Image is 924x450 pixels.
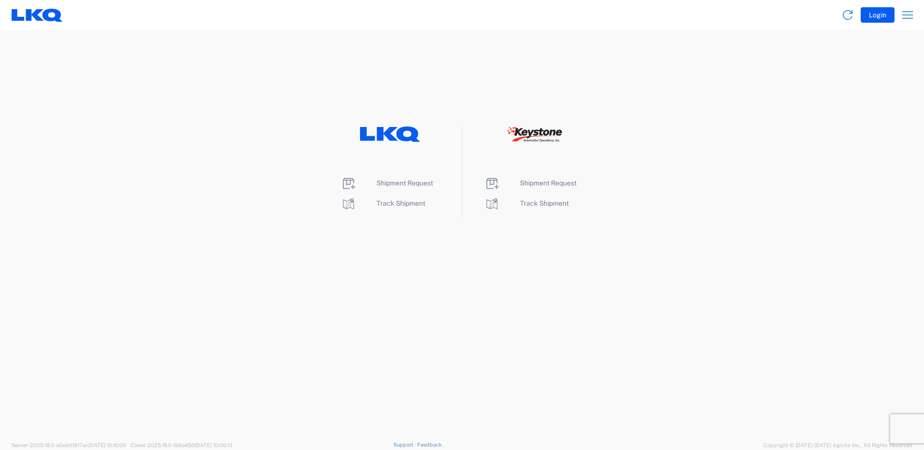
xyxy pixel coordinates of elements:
span: Server: 2025.18.0-a0edd1917ac [12,442,126,448]
a: Track Shipment [484,199,569,207]
span: Shipment Request [520,179,577,187]
button: Login [861,7,895,23]
span: [DATE] 10:06:13 [195,442,232,448]
a: Feedback [417,442,442,448]
span: Copyright © [DATE]-[DATE] Agistix Inc., All Rights Reserved [764,441,912,450]
span: Track Shipment [520,199,569,207]
a: Shipment Request [341,179,433,187]
a: Track Shipment [341,199,425,207]
a: Support [393,442,418,448]
span: [DATE] 10:10:00 [88,442,126,448]
span: Track Shipment [376,199,425,207]
a: Shipment Request [484,179,577,187]
span: Client: 2025.18.0-198a450 [130,442,232,448]
span: Shipment Request [376,179,433,187]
